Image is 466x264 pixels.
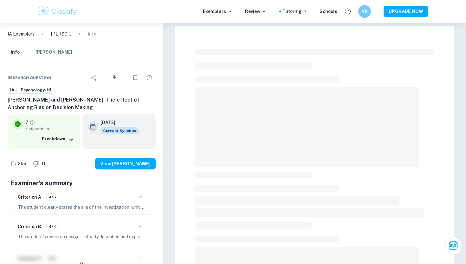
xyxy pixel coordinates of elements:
p: The student clearly states the aim of the investigation, which is to see how the order of numbers... [18,204,146,211]
h6: Criterion A [18,194,41,201]
div: Like [8,159,30,169]
h5: Examiner's summary [10,178,153,188]
div: This exemplar is based on the current syllabus. Feel free to refer to it for inspiration/ideas wh... [100,127,139,134]
a: IA Exemplars [8,30,35,37]
div: Bookmark [129,71,142,84]
a: Grade fully verified [29,120,35,125]
a: Schools [320,8,337,15]
h6: [PERSON_NAME] and [PERSON_NAME]: The effect of Anchoring Bias on Decision Making [8,96,156,111]
p: Exemplars [203,8,232,15]
div: Download [101,69,128,86]
button: Info [8,45,23,59]
span: Research question [8,75,51,81]
a: Tutoring [282,8,307,15]
span: 11 [38,161,49,167]
h6: [DATE] [100,119,133,126]
button: View [PERSON_NAME] [95,158,156,169]
a: IA [8,86,17,94]
p: Info [88,30,96,37]
span: 4/4 [47,224,58,229]
div: Share [87,71,100,84]
p: The student's research design is clearly described and explained, as they correctly identify it a... [18,233,146,240]
span: 255 [15,161,30,167]
span: IA [8,87,16,93]
p: 7 [25,119,28,126]
button: Breakdown [40,134,75,144]
h6: Criterion B [18,223,41,230]
button: [PERSON_NAME] [36,45,72,59]
div: Report issue [143,71,156,84]
h6: VK [361,8,368,15]
button: Ask Clai [444,237,462,254]
span: 4/6 [47,194,58,200]
button: VK [358,5,371,18]
div: Dislike [31,159,49,169]
span: Fully verified [25,126,75,132]
span: Current Syllabus [100,127,139,134]
span: Psychology-HL [18,87,55,93]
p: Review [245,8,267,15]
p: [PERSON_NAME] and [PERSON_NAME]: The effect of Anchoring Bias on Decision Making [51,30,71,37]
button: Help and Feedback [342,6,353,17]
button: UPGRADE NOW [384,6,428,17]
img: Clastify logo [38,5,78,18]
a: Psychology-HL [18,86,55,94]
